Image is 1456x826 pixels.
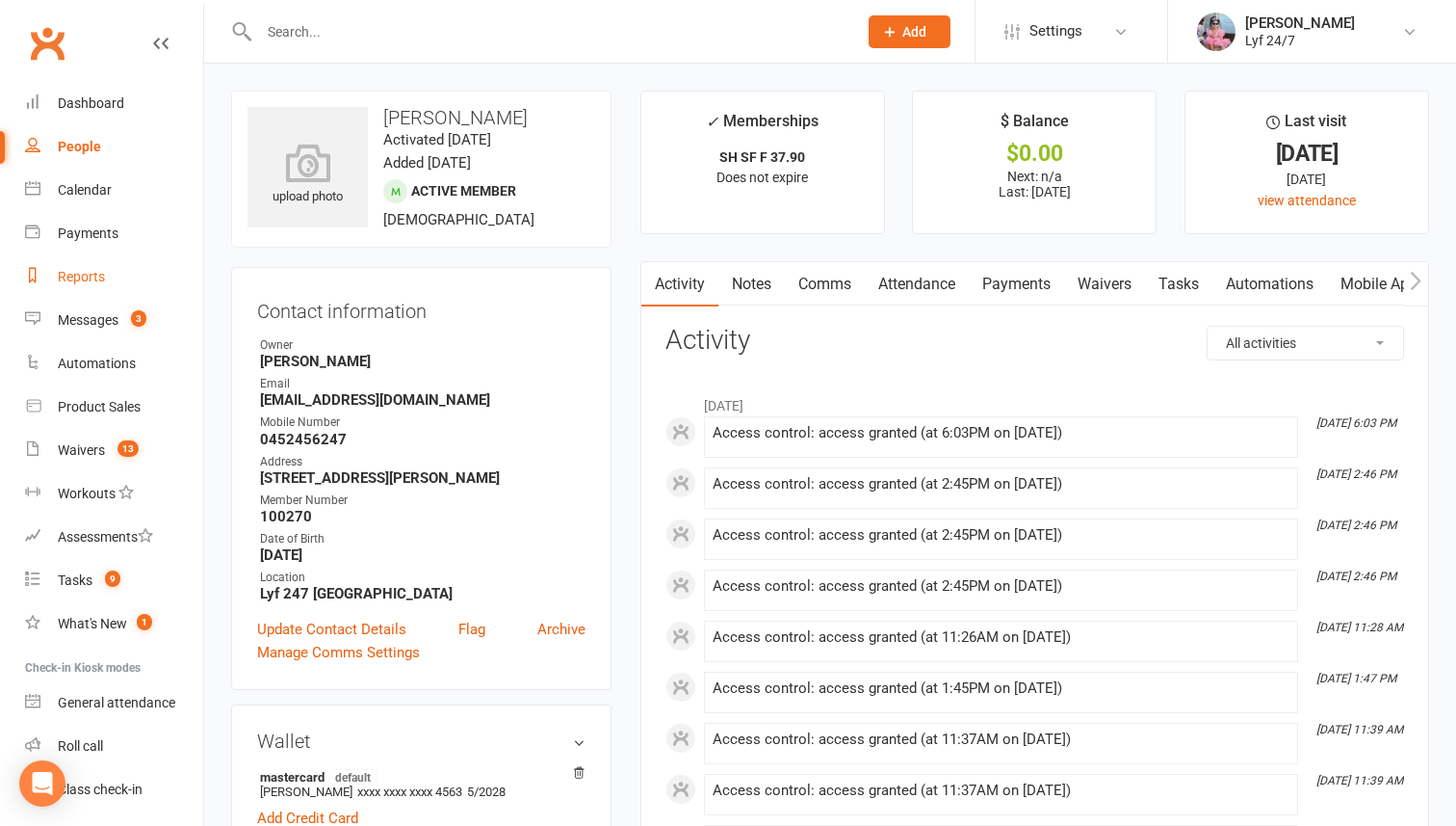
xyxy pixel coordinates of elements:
[260,569,585,587] div: Location
[137,614,152,630] span: 1
[1266,109,1346,144] div: Last visit
[257,618,406,641] a: Update Contact Details
[713,578,1289,595] div: Access control: access granted (at 2:45PM on [DATE])
[257,731,585,752] h3: Wallet
[1316,467,1396,481] i: [DATE] 2:46 PM
[260,508,585,525] strong: 100270
[25,212,203,255] a: Payments
[1316,519,1396,532] i: [DATE] 2:46 PM
[23,19,71,67] a: Clubworx
[25,768,203,812] a: Class kiosk mode
[260,769,576,785] strong: mastercard
[1316,723,1403,736] i: [DATE] 11:39 AM
[411,183,516,199] span: Active member
[58,738,103,754] div: Roll call
[260,453,585,471] div: Address
[25,602,203,646] a: What's New1
[247,107,595,128] h3: [PERSON_NAME]
[467,785,506,799] span: 5/2028
[25,429,203,472] a: Waivers 13
[537,618,585,641] a: Archive
[260,353,585,370] strong: [PERSON_NAME]
[1245,32,1355,49] div: Lyf 24/7
[1197,13,1235,51] img: thumb_image1747747990.png
[58,356,136,371] div: Automations
[58,486,116,501] div: Workouts
[25,681,203,725] a: General attendance kiosk mode
[329,769,377,785] span: default
[1212,262,1327,306] a: Automations
[58,782,143,797] div: Class check-in
[260,492,585,510] div: Member Number
[1203,144,1411,164] div: [DATE]
[641,262,718,306] a: Activity
[58,312,118,328] div: Messages
[260,375,585,393] div: Email
[260,391,585,409] strong: [EMAIL_ADDRESS][DOMAIN_NAME]
[58,182,112,198] div: Calendar
[25,125,203,169] a: People
[383,154,471,172] time: Added [DATE]
[58,399,141,414] div: Product Sales
[247,144,368,207] div: upload photo
[260,469,585,487] strong: [STREET_ADDRESS][PERSON_NAME]
[1064,262,1145,306] a: Waivers
[785,262,865,306] a: Comms
[665,326,1404,356] h3: Activity
[1245,14,1355,32] div: [PERSON_NAME]
[713,680,1289,697] div: Access control: access granted (at 1:45PM on [DATE])
[260,431,585,448] strong: 0452456247
[25,725,203,768] a: Roll call
[716,170,808,185] span: Does not expire
[58,529,153,545] div: Assessments
[357,785,462,799] span: xxxx xxxx xxxx 4563
[58,139,101,154] div: People
[1316,621,1403,634] i: [DATE] 11:28 AM
[260,413,585,432] div: Mobile Number
[25,559,203,602] a: Tasks 9
[58,269,105,284] div: Reports
[1316,416,1396,430] i: [DATE] 6:03 PM
[1316,774,1403,787] i: [DATE] 11:39 AM
[1203,169,1411,190] div: [DATE]
[257,766,585,802] li: [PERSON_NAME]
[1001,109,1069,144] div: $ Balance
[706,113,718,131] i: ✓
[930,144,1138,164] div: $0.00
[1258,193,1356,208] a: view attendance
[25,255,203,299] a: Reports
[260,530,585,548] div: Date of Birth
[930,169,1138,200] p: Next: n/a Last: [DATE]
[969,262,1064,306] a: Payments
[1316,672,1396,685] i: [DATE] 1:47 PM
[1316,570,1396,583] i: [DATE] 2:46 PM
[718,262,785,306] a: Notes
[713,732,1289,748] div: Access control: access granted (at 11:37AM on [DATE])
[25,169,203,212] a: Calendar
[25,82,203,125] a: Dashboard
[131,310,146,327] span: 3
[25,516,203,559] a: Assessments
[706,109,819,145] div: Memberships
[58,226,118,241] div: Payments
[260,336,585,355] div: Owner
[1327,262,1431,306] a: Mobile App
[383,131,491,148] time: Activated [DATE]
[260,546,585,564] strong: [DATE]
[1145,262,1212,306] a: Tasks
[869,15,950,48] button: Add
[58,616,127,631] div: What's New
[713,783,1289,799] div: Access control: access granted (at 11:37AM on [DATE])
[58,573,92,588] div: Tasks
[458,618,485,641] a: Flag
[719,149,805,165] strong: SH SF F 37.90
[865,262,969,306] a: Attendance
[713,476,1289,493] div: Access control: access granted (at 2:45PM on [DATE])
[25,386,203,429] a: Product Sales
[713,527,1289,544] div: Access control: access granted (at 2:45PM on [DATE])
[665,386,1404,416] li: [DATE]
[19,760,65,807] div: Open Intercom Messenger
[713,425,1289,441] div: Access control: access granted (at 6:03PM on [DATE])
[253,18,844,45] input: Search...
[260,585,585,602] strong: Lyf 247 [GEOGRAPHIC_DATA]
